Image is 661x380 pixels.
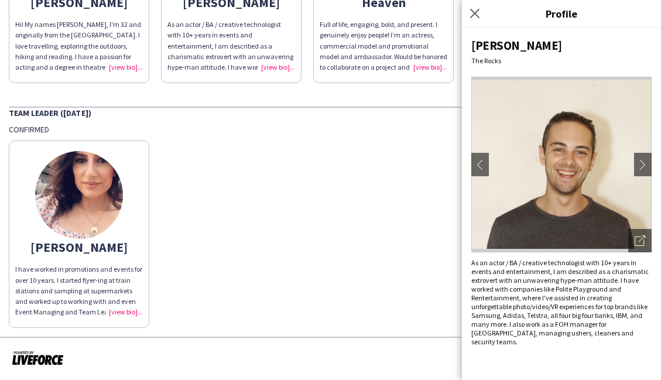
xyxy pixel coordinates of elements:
h3: Profile [462,6,661,21]
div: I have worked in promotions and events for over 10 years. I started flyer-ing at train stations a... [15,264,143,317]
div: The Rocks [471,56,652,65]
div: Hi! My names [PERSON_NAME], I'm 32 and originally from the [GEOGRAPHIC_DATA]. I love travelling, ... [15,19,143,73]
div: As an actor / BA / creative technologist with 10+ years in events and entertainment, I am describ... [471,258,652,346]
img: thumb-5e5f2f07e33a2.jpeg [35,151,123,239]
div: Open photos pop-in [628,229,652,252]
div: [PERSON_NAME] [15,242,143,252]
span: Full of life, engaging, bold, and present. I genuinely enjoy people! I’m an actress, commercial m... [320,20,447,82]
img: Crew avatar or photo [471,77,652,252]
div: [PERSON_NAME] [471,37,652,53]
div: As an actor / BA / creative technologist with 10+ years in events and entertainment, I am describ... [167,19,295,73]
div: Team Leader ([DATE]) [9,107,652,118]
img: Powered by Liveforce [12,350,64,366]
div: Confirmed [9,124,652,135]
